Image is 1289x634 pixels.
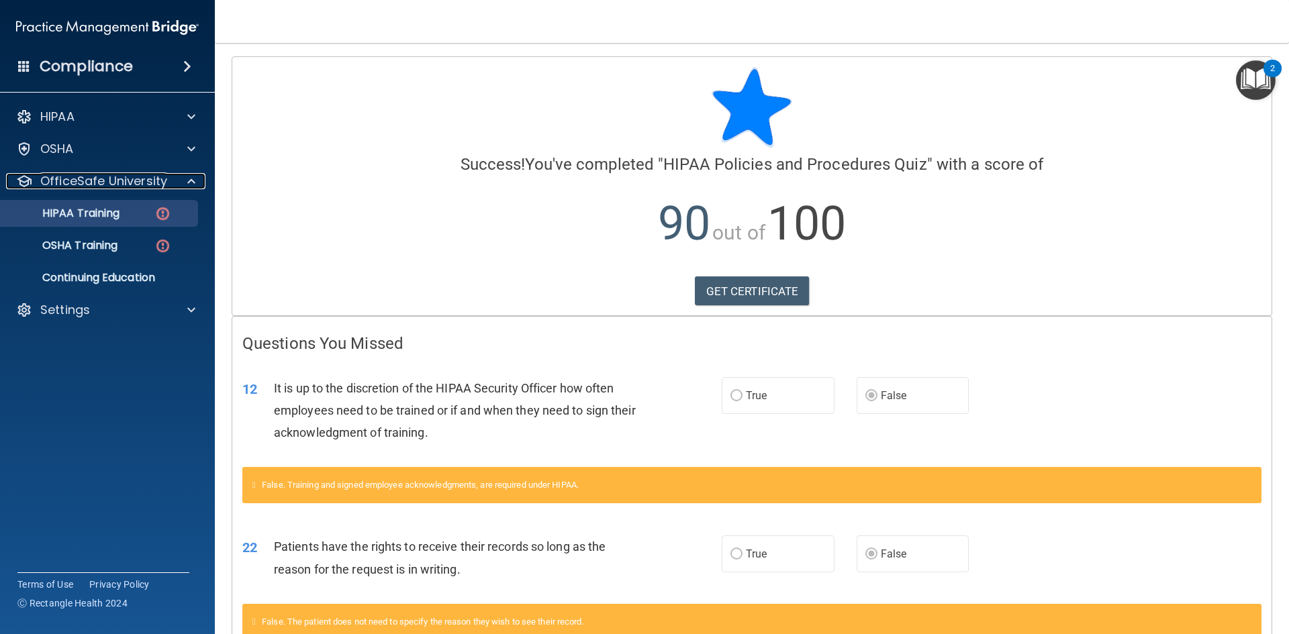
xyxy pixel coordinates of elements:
span: 100 [767,196,846,251]
img: PMB logo [16,14,199,41]
span: True [746,389,767,402]
a: Privacy Policy [89,578,150,591]
img: danger-circle.6113f641.png [154,237,171,254]
span: False [881,547,907,560]
iframe: Drift Widget Chat Controller [1222,541,1273,592]
a: OSHA [16,141,195,157]
h4: You've completed " " with a score of [242,156,1261,173]
h4: Compliance [40,57,133,76]
span: HIPAA Policies and Procedures Quiz [663,155,926,174]
span: Ⓒ Rectangle Health 2024 [17,596,128,610]
button: Open Resource Center, 2 new notifications [1236,60,1276,100]
span: 12 [242,381,257,397]
a: HIPAA [16,109,195,125]
a: GET CERTIFICATE [695,276,810,306]
span: 90 [658,196,710,251]
span: True [746,547,767,560]
input: False [865,549,877,560]
span: It is up to the discretion of the HIPAA Security Officer how often employees need to be trained o... [274,381,636,439]
h4: Questions You Missed [242,335,1261,352]
p: Settings [40,302,90,318]
span: False. Training and signed employee acknowledgments, are required under HIPAA. [262,480,579,490]
span: False [881,389,907,402]
span: Patients have the rights to receive their records so long as the reason for the request is in wri... [274,539,606,576]
p: OSHA Training [9,239,117,252]
span: out of [712,221,765,244]
a: OfficeSafe University [16,173,195,189]
input: True [730,549,743,560]
input: False [865,391,877,401]
p: HIPAA Training [9,207,120,220]
span: Success! [461,155,526,174]
p: Continuing Education [9,271,192,284]
img: blue-star-rounded.9d042014.png [712,67,792,148]
img: danger-circle.6113f641.png [154,205,171,222]
a: Settings [16,302,195,318]
span: False. The patient does not need to specify the reason they wish to see their record. [262,617,584,627]
p: OfficeSafe University [40,173,167,189]
div: 2 [1270,68,1275,86]
p: OSHA [40,141,74,157]
a: Terms of Use [17,578,73,591]
input: True [730,391,743,401]
p: HIPAA [40,109,75,125]
span: 22 [242,539,257,556]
